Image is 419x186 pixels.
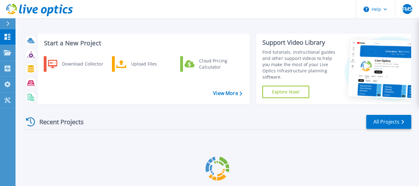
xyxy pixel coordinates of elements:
[262,39,340,47] div: Support Video Library
[196,58,242,70] div: Cloud Pricing Calculator
[213,90,242,96] a: View More
[402,7,412,11] span: FMS
[44,56,107,72] a: Download Collector
[262,86,310,98] a: Explore Now!
[59,58,106,70] div: Download Collector
[128,58,174,70] div: Upload Files
[44,40,242,47] h3: Start a New Project
[262,49,340,80] div: Find tutorials, instructional guides and other support videos to help you make the most of your L...
[366,115,411,129] a: All Projects
[112,56,176,72] a: Upload Files
[24,114,92,129] div: Recent Projects
[180,56,244,72] a: Cloud Pricing Calculator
